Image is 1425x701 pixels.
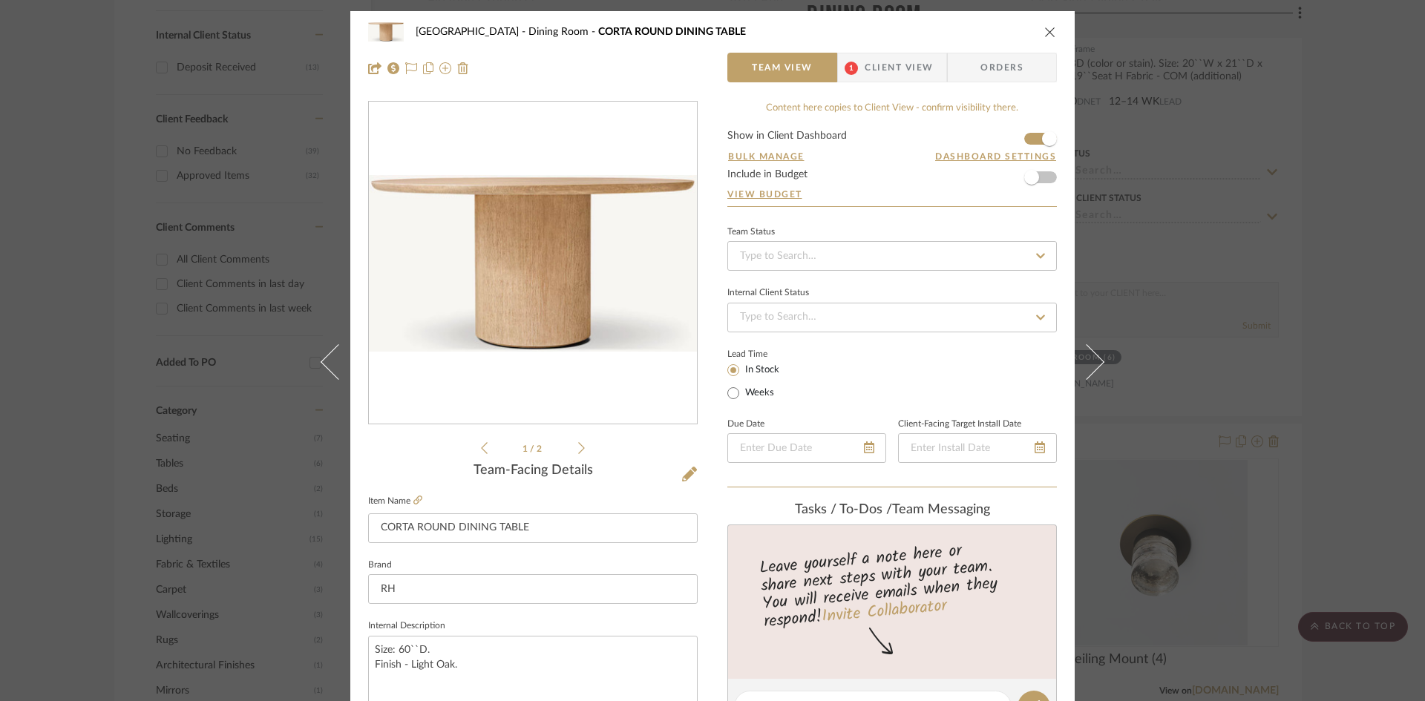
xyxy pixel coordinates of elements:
[742,363,779,377] label: In Stock
[727,241,1057,271] input: Type to Search…
[457,62,469,74] img: Remove from project
[1044,25,1057,39] button: close
[795,503,892,516] span: Tasks / To-Dos /
[727,502,1057,519] div: team Messaging
[727,433,886,463] input: Enter Due Date
[530,444,537,453] span: /
[368,17,404,47] img: ae783a2e-4e5f-4340-9c04-2e46544f4cf4_48x40.jpg
[598,27,746,37] span: CORTA ROUND DINING TABLE
[727,228,775,236] div: Team Status
[865,53,933,82] span: Client View
[727,303,1057,332] input: Type to Search…
[368,562,392,569] label: Brand
[727,101,1057,116] div: Content here copies to Client View - confirm visibility there.
[368,495,422,507] label: Item Name
[752,53,813,82] span: Team View
[528,27,598,37] span: Dining Room
[537,444,544,453] span: 2
[368,513,698,543] input: Enter Item Name
[369,103,697,423] div: 0
[934,150,1057,163] button: Dashboard Settings
[727,421,764,428] label: Due Date
[727,289,809,297] div: Internal Client Status
[821,593,948,631] a: Invite Collaborator
[726,535,1059,634] div: Leave yourself a note here or share next steps with your team. You will receive emails when they ...
[727,150,805,163] button: Bulk Manage
[727,188,1057,200] a: View Budget
[964,53,1040,82] span: Orders
[727,361,804,402] mat-radio-group: Select item type
[845,62,858,75] span: 1
[727,347,804,361] label: Lead Time
[368,574,698,604] input: Enter Brand
[522,444,530,453] span: 1
[898,433,1057,463] input: Enter Install Date
[898,421,1021,428] label: Client-Facing Target Install Date
[369,175,697,352] img: ae783a2e-4e5f-4340-9c04-2e46544f4cf4_436x436.jpg
[368,622,445,630] label: Internal Description
[416,27,528,37] span: [GEOGRAPHIC_DATA]
[368,463,698,479] div: Team-Facing Details
[742,386,774,400] label: Weeks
